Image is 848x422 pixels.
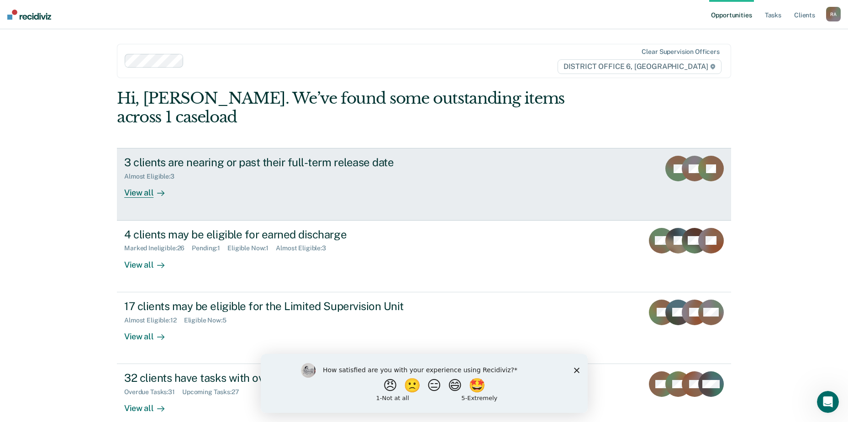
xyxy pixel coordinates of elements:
a: 4 clients may be eligible for earned dischargeMarked Ineligible:26Pending:1Eligible Now:1Almost E... [117,221,731,292]
div: Hi, [PERSON_NAME]. We’ve found some outstanding items across 1 caseload [117,89,608,127]
div: Marked Ineligible : 26 [124,244,192,252]
div: Overdue Tasks : 31 [124,388,182,396]
div: 32 clients have tasks with overdue or upcoming due dates [124,371,445,385]
a: 3 clients are nearing or past their full-term release dateAlmost Eligible:3View all [117,148,731,220]
div: 3 clients are nearing or past their full-term release date [124,156,445,169]
div: Almost Eligible : 3 [124,173,182,180]
div: View all [124,324,175,342]
div: Pending : 1 [192,244,227,252]
div: Almost Eligible : 3 [276,244,333,252]
div: Clear supervision officers [642,48,719,56]
iframe: Intercom live chat [817,391,839,413]
div: View all [124,180,175,198]
img: Recidiviz [7,10,51,20]
div: View all [124,252,175,270]
div: Upcoming Tasks : 27 [182,388,247,396]
div: Eligible Now : 1 [227,244,276,252]
span: DISTRICT OFFICE 6, [GEOGRAPHIC_DATA] [558,59,722,74]
div: R A [826,7,841,21]
div: 17 clients may be eligible for the Limited Supervision Unit [124,300,445,313]
div: Eligible Now : 5 [184,316,234,324]
button: RA [826,7,841,21]
iframe: Survey by Kim from Recidiviz [261,354,588,413]
div: Almost Eligible : 12 [124,316,184,324]
div: 4 clients may be eligible for earned discharge [124,228,445,241]
a: 17 clients may be eligible for the Limited Supervision UnitAlmost Eligible:12Eligible Now:5View all [117,292,731,364]
div: View all [124,396,175,414]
